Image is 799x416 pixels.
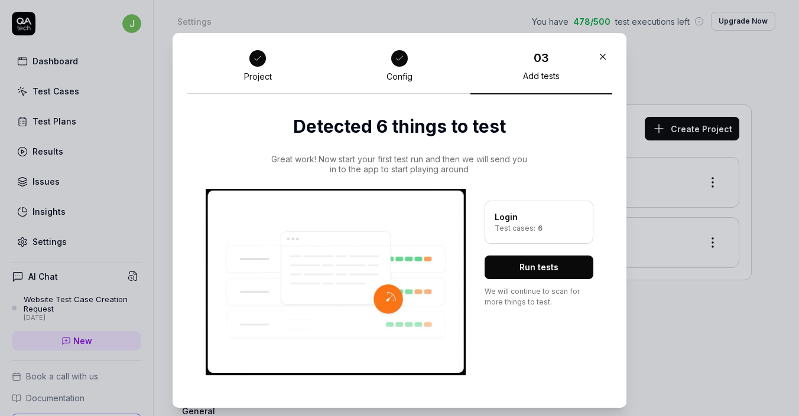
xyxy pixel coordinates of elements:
[495,211,583,223] div: Login
[244,71,272,82] div: Project
[535,224,543,232] span: 6
[523,71,560,81] div: Add tests
[485,286,593,307] div: We will continue to scan for more things to test.
[593,47,612,66] button: Close Modal
[495,223,583,234] div: Test cases:
[386,71,413,82] div: Config
[534,49,549,67] div: 03
[270,154,528,175] div: Great work! Now start your first test run and then we will send you in to the app to start playin...
[485,256,593,279] button: Run tests
[206,113,593,140] h2: Detected 6 things to test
